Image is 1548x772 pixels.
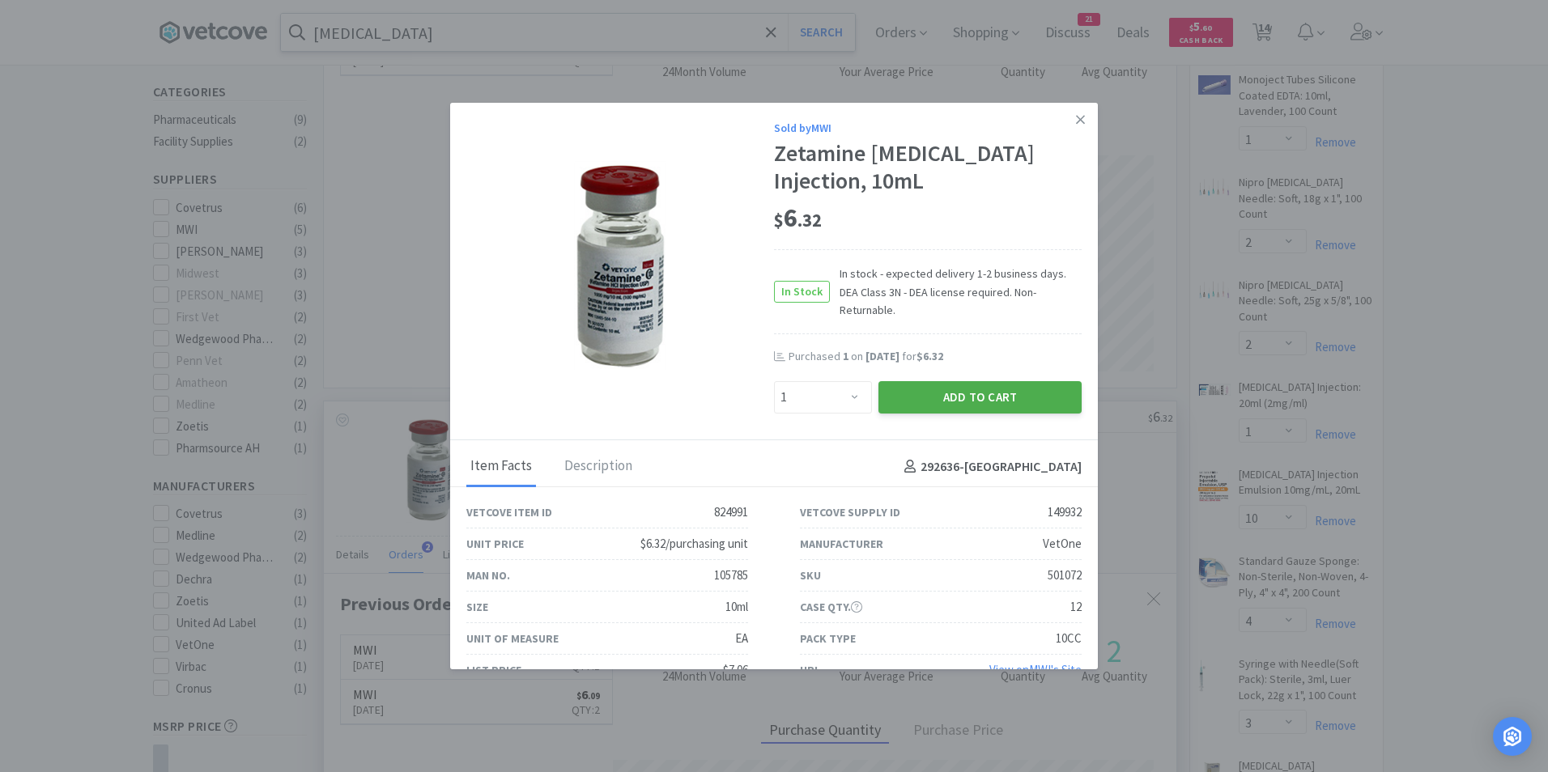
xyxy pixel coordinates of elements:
[878,381,1082,414] button: Add to Cart
[725,597,748,617] div: 10ml
[800,566,821,584] div: SKU
[466,535,524,553] div: Unit Price
[466,447,536,487] div: Item Facts
[789,349,1082,365] div: Purchased on for
[800,535,883,553] div: Manufacturer
[775,282,829,302] span: In Stock
[723,660,748,680] div: $7.06
[466,661,521,679] div: List Price
[714,503,748,522] div: 824991
[735,629,748,648] div: EA
[989,662,1082,677] a: View onMWI's Site
[714,566,748,585] div: 105785
[843,349,848,363] span: 1
[1048,566,1082,585] div: 501072
[797,209,822,231] span: . 32
[800,630,856,647] div: Pack Type
[898,456,1082,477] h4: 292636 - [GEOGRAPHIC_DATA]
[800,598,862,616] div: Case Qty.
[466,503,552,521] div: Vetcove Item ID
[830,265,1082,319] span: In stock - expected delivery 1-2 business days. DEA Class 3N - DEA license required. Non-Returnable.
[466,598,488,616] div: Size
[574,161,666,371] img: 4fa4bb1b66a94e7db6f8c976b865b42e_149932.png
[800,503,900,521] div: Vetcove Supply ID
[466,566,510,584] div: Man No.
[640,534,748,554] div: $6.32/purchasing unit
[916,349,943,363] span: $6.32
[1493,717,1532,756] div: Open Intercom Messenger
[1070,597,1082,617] div: 12
[865,349,899,363] span: [DATE]
[800,661,820,679] div: URL
[1056,629,1082,648] div: 10CC
[774,140,1082,194] div: Zetamine [MEDICAL_DATA] Injection, 10mL
[774,201,822,234] span: 6
[774,209,784,231] span: $
[466,630,559,647] div: Unit of Measure
[774,119,1082,137] div: Sold by MWI
[1043,534,1082,554] div: VetOne
[560,447,636,487] div: Description
[1048,503,1082,522] div: 149932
